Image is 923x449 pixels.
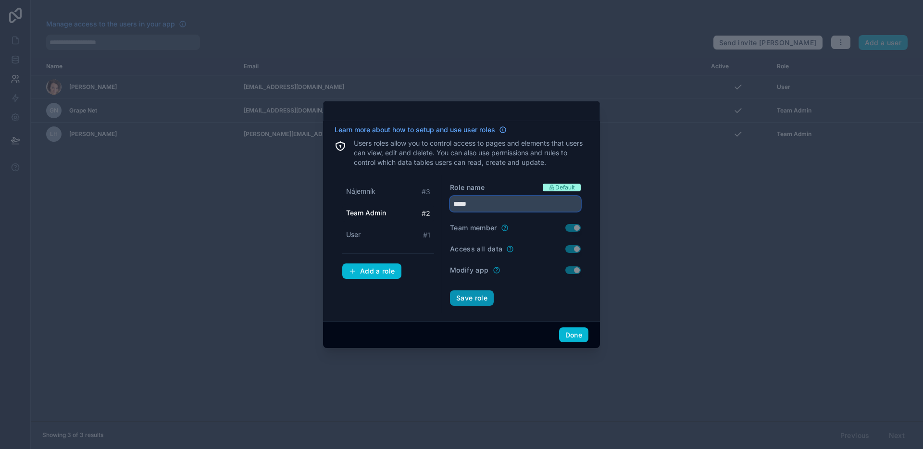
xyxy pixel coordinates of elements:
[450,223,497,233] label: Team member
[349,267,395,275] div: Add a role
[423,230,430,240] span: # 1
[450,290,494,306] button: Save role
[450,265,489,275] label: Modify app
[450,244,502,254] label: Access all data
[342,263,401,279] button: Add a role
[555,184,575,191] span: Default
[346,230,361,239] span: User
[422,209,430,218] span: # 2
[335,125,507,135] a: Learn more about how to setup and use user roles
[559,327,588,343] button: Done
[354,138,588,167] p: Users roles allow you to control access to pages and elements that users can view, edit and delet...
[346,208,386,218] span: Team Admin
[335,125,495,135] span: Learn more about how to setup and use user roles
[422,187,430,197] span: # 3
[346,187,375,196] span: Nájemník
[450,183,485,192] label: Role name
